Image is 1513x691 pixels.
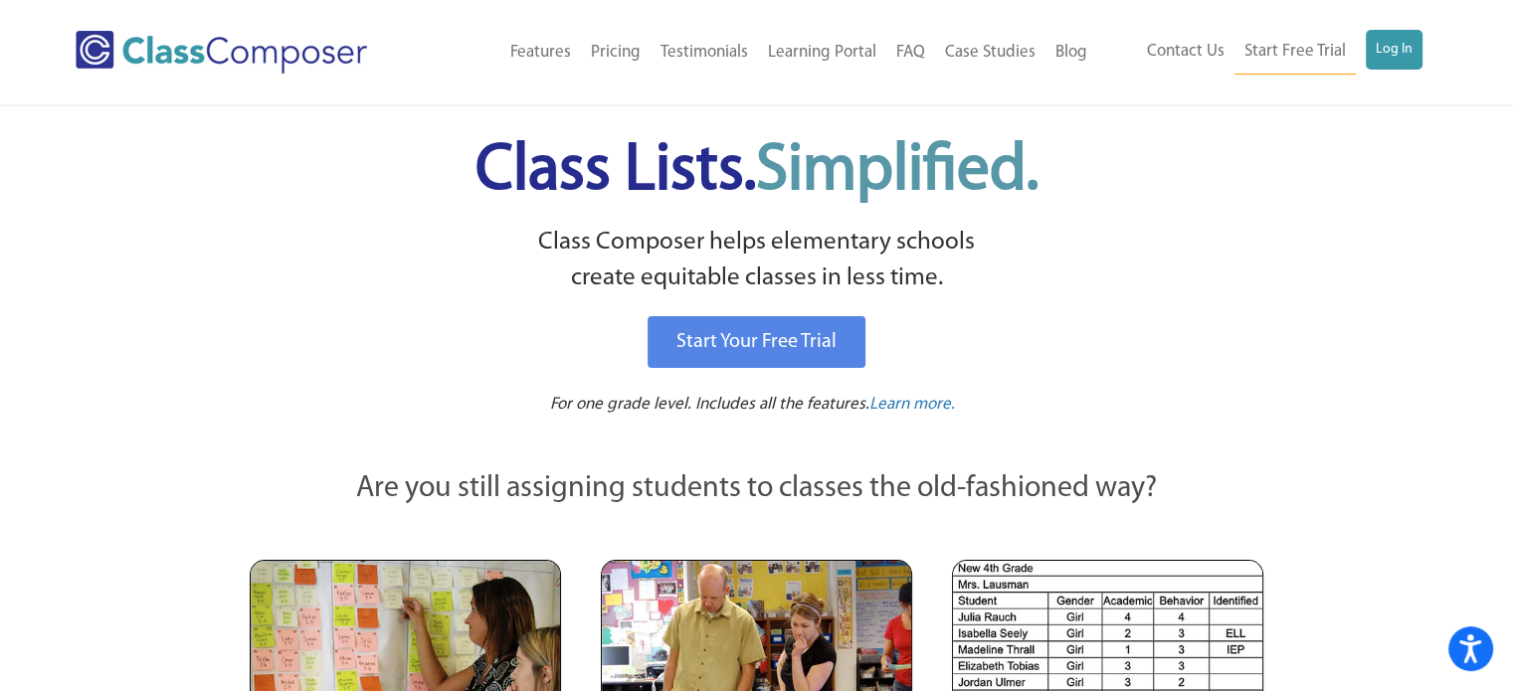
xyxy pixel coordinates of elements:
a: Features [500,31,581,75]
nav: Header Menu [431,31,1096,75]
a: Start Free Trial [1234,30,1356,75]
p: Are you still assigning students to classes the old-fashioned way? [250,467,1264,511]
nav: Header Menu [1097,30,1422,75]
a: FAQ [886,31,935,75]
a: Blog [1045,31,1097,75]
span: Start Your Free Trial [676,332,837,352]
span: Simplified. [756,139,1039,204]
a: Learning Portal [758,31,886,75]
a: Learn more. [869,393,955,418]
img: Class Composer [76,31,367,74]
a: Log In [1366,30,1422,70]
span: Learn more. [869,396,955,413]
a: Pricing [581,31,651,75]
a: Start Your Free Trial [648,316,865,368]
span: For one grade level. Includes all the features. [550,396,869,413]
a: Contact Us [1137,30,1234,74]
a: Testimonials [651,31,758,75]
span: Class Lists. [475,139,1039,204]
p: Class Composer helps elementary schools create equitable classes in less time. [247,225,1267,297]
a: Case Studies [935,31,1045,75]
